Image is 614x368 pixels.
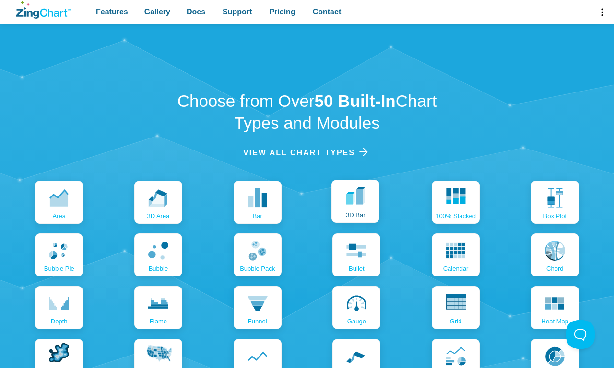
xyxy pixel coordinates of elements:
a: gauge [332,286,380,329]
span: grid [450,318,462,324]
span: bullet [349,265,365,272]
a: bubble [134,233,182,276]
span: Heat map [542,318,568,324]
span: 3D bar [346,212,365,218]
a: 100% Stacked [432,181,480,224]
span: bar [253,213,262,219]
span: bubble [149,265,168,272]
span: 100% Stacked [436,213,476,219]
a: bubble pack [234,233,282,276]
span: Gallery [144,5,170,18]
span: Features [96,5,128,18]
a: 3D bar [331,180,379,223]
strong: 50 Built-In [315,92,396,110]
a: bullet [332,233,380,276]
span: Support [223,5,252,18]
a: depth [35,286,83,329]
span: area [52,213,65,219]
span: Docs [187,5,205,18]
span: calendar [443,265,469,272]
a: chord [531,233,579,276]
span: 3D area [147,213,169,219]
a: calendar [432,233,480,276]
span: Contact [313,5,342,18]
a: View all chart Types [243,146,371,159]
a: box plot [531,181,579,224]
h2: Choose from Over Chart Types and Modules [167,90,448,134]
a: 3D area [134,181,182,224]
a: bar [234,181,282,224]
span: View all chart Types [243,146,355,159]
span: bubble pie [44,265,74,272]
span: flame [150,318,167,324]
span: chord [546,265,563,272]
a: funnel [234,286,282,329]
iframe: Toggle Customer Support [566,320,595,349]
a: grid [432,286,480,329]
span: box plot [543,213,567,219]
span: Pricing [269,5,295,18]
a: area [35,181,83,224]
a: ZingChart Logo. Click to return to the homepage [16,1,71,19]
span: gauge [347,318,366,324]
a: Heat map [531,286,579,329]
span: funnel [248,318,267,324]
span: bubble pack [240,265,275,272]
span: depth [51,318,68,324]
a: flame [134,286,182,329]
a: bubble pie [35,233,83,276]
